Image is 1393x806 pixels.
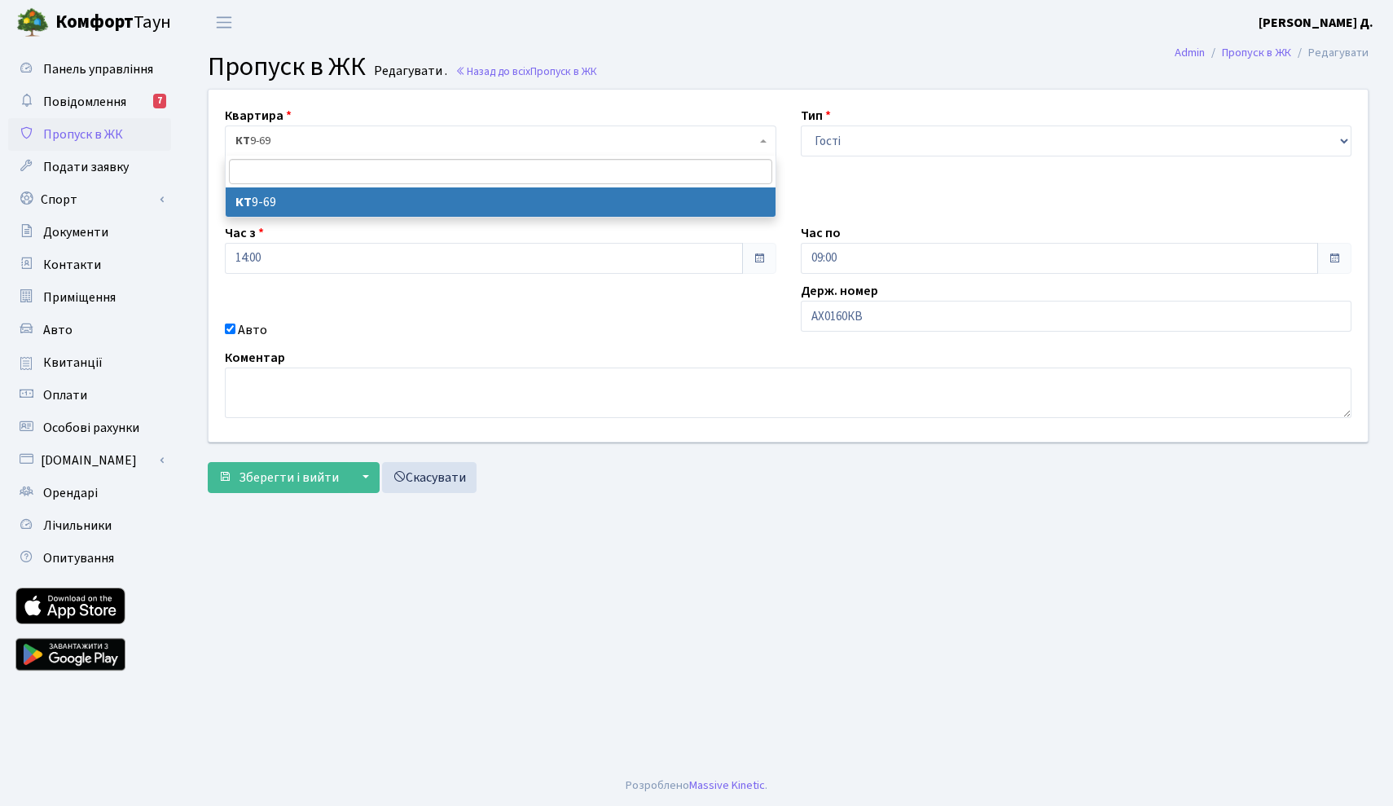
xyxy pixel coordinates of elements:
span: Подати заявку [43,158,129,176]
a: Оплати [8,379,171,412]
span: Пропуск в ЖК [208,48,366,86]
button: Зберегти і вийти [208,462,349,493]
span: Приміщення [43,288,116,306]
img: logo.png [16,7,49,39]
label: Авто [238,320,267,340]
span: Пропуск в ЖК [530,64,597,79]
span: Таун [55,9,171,37]
label: Коментар [225,348,285,368]
div: Розроблено . [626,777,767,795]
span: <b>КТ</b>&nbsp;&nbsp;&nbsp;&nbsp;9-69 [225,126,776,156]
span: Документи [43,223,108,241]
a: Особові рахунки [8,412,171,444]
span: Особові рахунки [43,419,139,437]
a: Авто [8,314,171,346]
span: Контакти [43,256,101,274]
span: Оплати [43,386,87,404]
small: Редагувати . [371,64,447,79]
span: Панель управління [43,60,153,78]
a: [DOMAIN_NAME] [8,444,171,477]
b: КТ [235,193,252,211]
span: Орендарі [43,484,98,502]
label: Час по [801,223,841,243]
li: Редагувати [1291,44,1369,62]
a: Контакти [8,249,171,281]
span: Повідомлення [43,93,126,111]
a: Пропуск в ЖК [8,118,171,151]
label: Держ. номер [801,281,878,301]
button: Переключити навігацію [204,9,244,36]
a: Пропуск в ЖК [1222,44,1291,61]
a: Admin [1175,44,1205,61]
a: Massive Kinetic [689,777,765,794]
a: Лічильники [8,509,171,542]
span: Лічильники [43,517,112,535]
a: Приміщення [8,281,171,314]
li: 9-69 [226,187,776,217]
a: Спорт [8,183,171,216]
span: Квитанції [43,354,103,372]
a: Подати заявку [8,151,171,183]
b: Комфорт [55,9,134,35]
span: Опитування [43,549,114,567]
label: Час з [225,223,264,243]
nav: breadcrumb [1150,36,1393,70]
div: 7 [153,94,166,108]
a: Назад до всіхПропуск в ЖК [455,64,597,79]
a: Документи [8,216,171,249]
input: AA0001AA [801,301,1352,332]
span: <b>КТ</b>&nbsp;&nbsp;&nbsp;&nbsp;9-69 [235,133,756,149]
span: Пропуск в ЖК [43,126,123,143]
a: Орендарі [8,477,171,509]
a: Квитанції [8,346,171,379]
a: Опитування [8,542,171,575]
a: Скасувати [382,462,477,493]
a: Повідомлення7 [8,86,171,118]
span: Авто [43,321,73,339]
a: [PERSON_NAME] Д. [1259,13,1373,33]
label: Квартира [225,106,292,126]
b: КТ [235,133,250,149]
label: Тип [801,106,831,126]
a: Панель управління [8,53,171,86]
b: [PERSON_NAME] Д. [1259,14,1373,32]
span: Зберегти і вийти [239,469,339,487]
